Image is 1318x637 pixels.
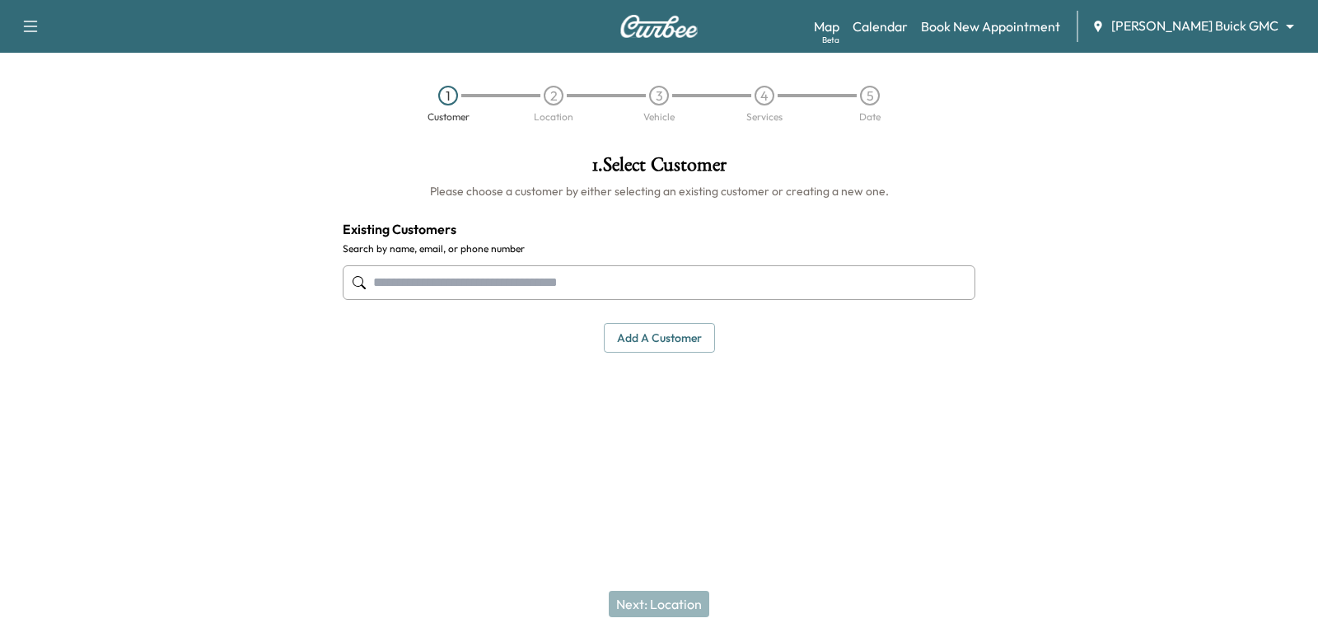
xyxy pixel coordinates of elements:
div: Vehicle [643,112,675,122]
div: 4 [755,86,774,105]
div: 1 [438,86,458,105]
label: Search by name, email, or phone number [343,242,975,255]
div: Services [746,112,783,122]
h6: Please choose a customer by either selecting an existing customer or creating a new one. [343,183,975,199]
span: [PERSON_NAME] Buick GMC [1111,16,1278,35]
h1: 1 . Select Customer [343,155,975,183]
div: Beta [822,34,839,46]
div: 5 [860,86,880,105]
div: Location [534,112,573,122]
a: MapBeta [814,16,839,36]
div: 2 [544,86,563,105]
button: Add a customer [604,323,715,354]
div: Customer [428,112,470,122]
h4: Existing Customers [343,219,975,239]
div: 3 [649,86,669,105]
a: Calendar [853,16,908,36]
div: Date [859,112,881,122]
a: Book New Appointment [921,16,1060,36]
img: Curbee Logo [619,15,699,38]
